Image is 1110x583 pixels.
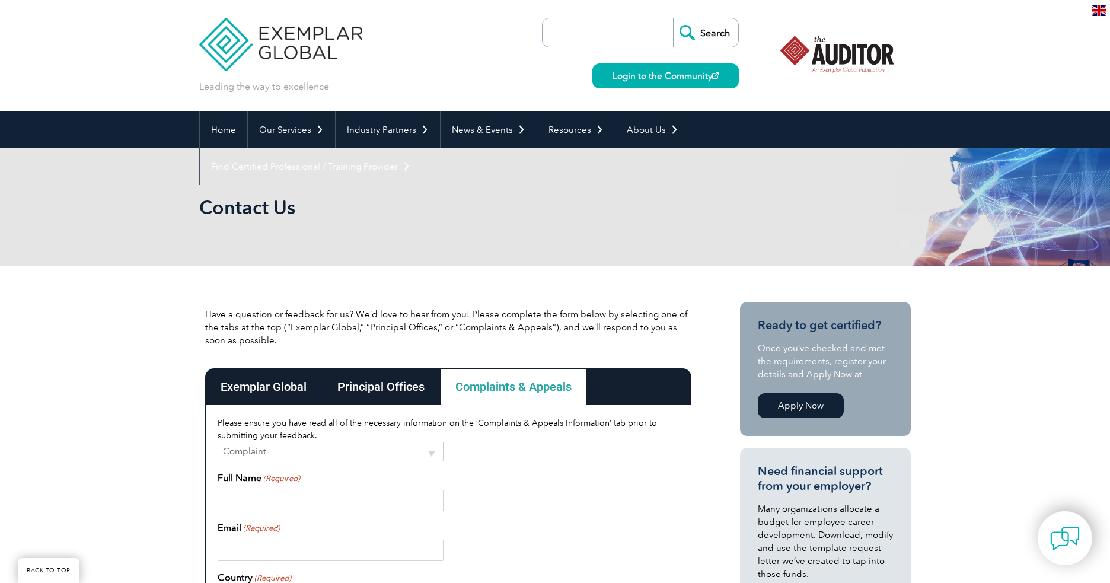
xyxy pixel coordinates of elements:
a: Our Services [248,111,335,148]
p: Have a question or feedback for us? We’d love to hear from you! Please complete the form below by... [205,308,691,347]
h1: Contact Us [199,196,655,219]
div: Complaints & Appeals [440,368,587,405]
img: open_square.png [712,72,719,79]
a: About Us [615,111,690,148]
h3: Need financial support from your employer? [758,464,893,493]
a: Industry Partners [336,111,440,148]
a: Login to the Community [592,63,739,88]
p: Once you’ve checked and met the requirements, register your details and Apply Now at [758,342,893,381]
p: Leading the way to excellence [199,80,329,93]
a: Resources [537,111,615,148]
a: Find Certified Professional / Training Provider [200,148,422,185]
a: Home [200,111,247,148]
img: en [1092,5,1106,16]
a: News & Events [441,111,537,148]
span: (Required) [243,523,280,534]
p: Many organizations allocate a budget for employee career development. Download, modify and use th... [758,502,893,581]
div: Exemplar Global [205,368,322,405]
div: Principal Offices [322,368,440,405]
span: (Required) [263,473,301,485]
img: contact-chat.png [1050,524,1080,553]
a: BACK TO TOP [18,558,79,583]
label: Email [218,521,280,535]
h3: Ready to get certified? [758,318,893,333]
label: Full Name [218,471,300,485]
input: Search [673,18,738,47]
a: Apply Now [758,393,844,418]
